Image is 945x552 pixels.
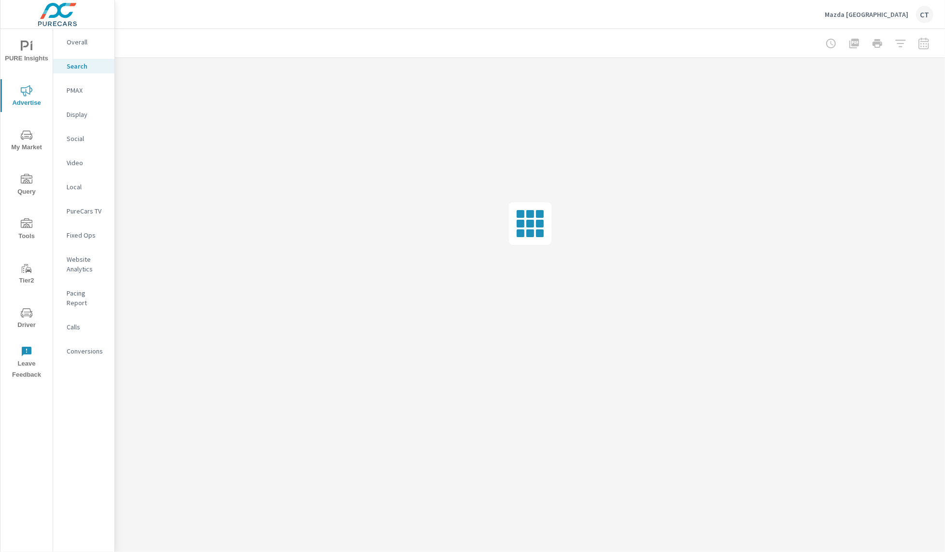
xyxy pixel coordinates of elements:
[53,180,114,194] div: Local
[916,6,933,23] div: CT
[67,158,107,168] p: Video
[3,85,50,109] span: Advertise
[53,204,114,218] div: PureCars TV
[67,255,107,274] p: Website Analytics
[3,218,50,242] span: Tools
[67,206,107,216] p: PureCars TV
[67,230,107,240] p: Fixed Ops
[3,307,50,331] span: Driver
[67,110,107,119] p: Display
[53,286,114,310] div: Pacing Report
[67,322,107,332] p: Calls
[53,320,114,334] div: Calls
[53,107,114,122] div: Display
[67,37,107,47] p: Overall
[3,129,50,153] span: My Market
[67,346,107,356] p: Conversions
[825,10,908,19] p: Mazda [GEOGRAPHIC_DATA]
[53,156,114,170] div: Video
[53,131,114,146] div: Social
[0,29,53,384] div: nav menu
[53,35,114,49] div: Overall
[67,61,107,71] p: Search
[67,85,107,95] p: PMAX
[67,182,107,192] p: Local
[3,174,50,198] span: Query
[67,134,107,143] p: Social
[53,252,114,276] div: Website Analytics
[3,346,50,381] span: Leave Feedback
[3,41,50,64] span: PURE Insights
[53,344,114,358] div: Conversions
[67,288,107,308] p: Pacing Report
[53,228,114,242] div: Fixed Ops
[53,59,114,73] div: Search
[3,263,50,286] span: Tier2
[53,83,114,98] div: PMAX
